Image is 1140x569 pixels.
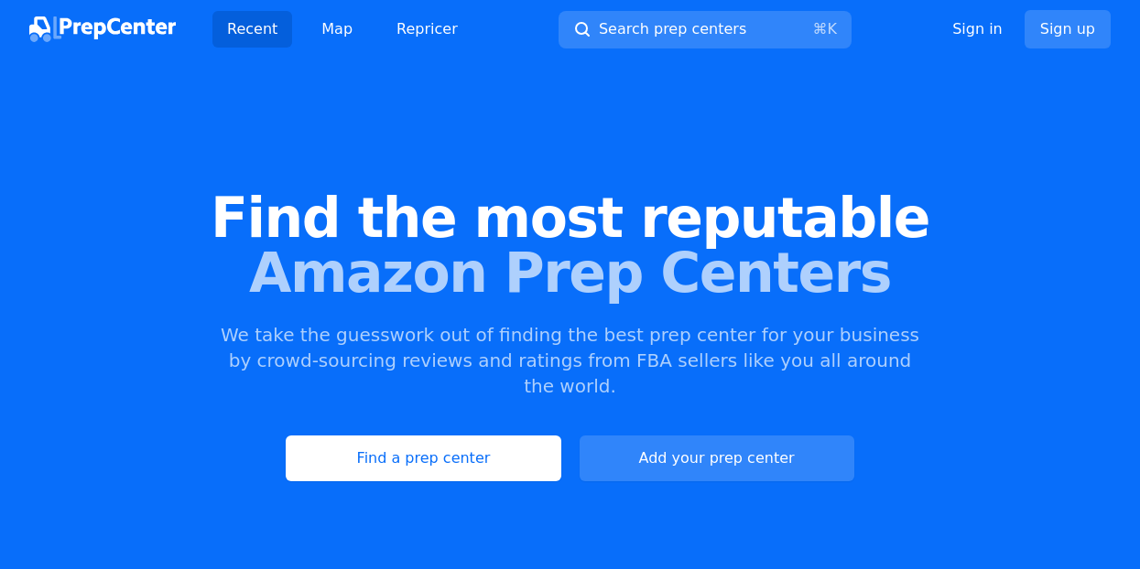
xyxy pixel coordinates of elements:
[29,190,1111,245] span: Find the most reputable
[812,20,827,38] kbd: ⌘
[212,11,292,48] a: Recent
[307,11,367,48] a: Map
[29,16,176,42] img: PrepCenter
[599,18,746,40] span: Search prep centers
[952,18,1003,40] a: Sign in
[286,435,560,481] a: Find a prep center
[827,20,837,38] kbd: K
[1025,10,1111,48] a: Sign up
[580,435,854,481] a: Add your prep center
[219,322,922,399] p: We take the guesswork out of finding the best prep center for your business by crowd-sourcing rev...
[559,11,852,48] button: Search prep centers⌘K
[29,245,1111,300] span: Amazon Prep Centers
[382,11,472,48] a: Repricer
